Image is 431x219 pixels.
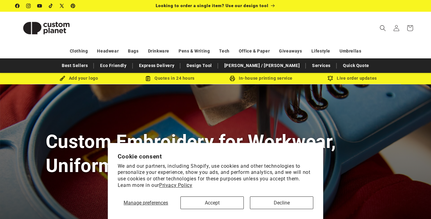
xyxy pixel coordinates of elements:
[376,21,390,35] summary: Search
[97,60,129,71] a: Eco Friendly
[230,76,235,81] img: In-house printing
[118,153,314,160] h2: Cookie consent
[128,46,138,57] a: Bags
[219,46,229,57] a: Tech
[46,130,386,177] h1: Custom Embroidery for Workwear, Uniforms & Sportswear
[145,76,151,81] img: Order Updates Icon
[118,196,174,209] button: Manage preferences
[148,46,169,57] a: Drinkware
[59,60,91,71] a: Best Sellers
[327,76,333,81] img: Order updates
[279,46,302,57] a: Giveaways
[159,182,192,188] a: Privacy Policy
[13,12,80,44] a: Custom Planet
[124,200,168,206] span: Manage preferences
[221,60,303,71] a: [PERSON_NAME] / [PERSON_NAME]
[239,46,270,57] a: Office & Paper
[340,46,361,57] a: Umbrellas
[179,46,210,57] a: Pens & Writing
[216,74,307,82] div: In-house printing service
[33,74,125,82] div: Add your logo
[180,196,244,209] button: Accept
[125,74,216,82] div: Quotes in 24 hours
[184,60,215,71] a: Design Tool
[311,46,330,57] a: Lifestyle
[136,60,178,71] a: Express Delivery
[97,46,119,57] a: Headwear
[15,14,77,42] img: Custom Planet
[118,163,314,189] p: We and our partners, including Shopify, use cookies and other technologies to personalize your ex...
[307,74,398,82] div: Live order updates
[250,196,313,209] button: Decline
[340,60,372,71] a: Quick Quote
[70,46,88,57] a: Clothing
[156,3,268,8] span: Looking to order a single item? Use our design tool
[60,76,65,81] img: Brush Icon
[309,60,334,71] a: Services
